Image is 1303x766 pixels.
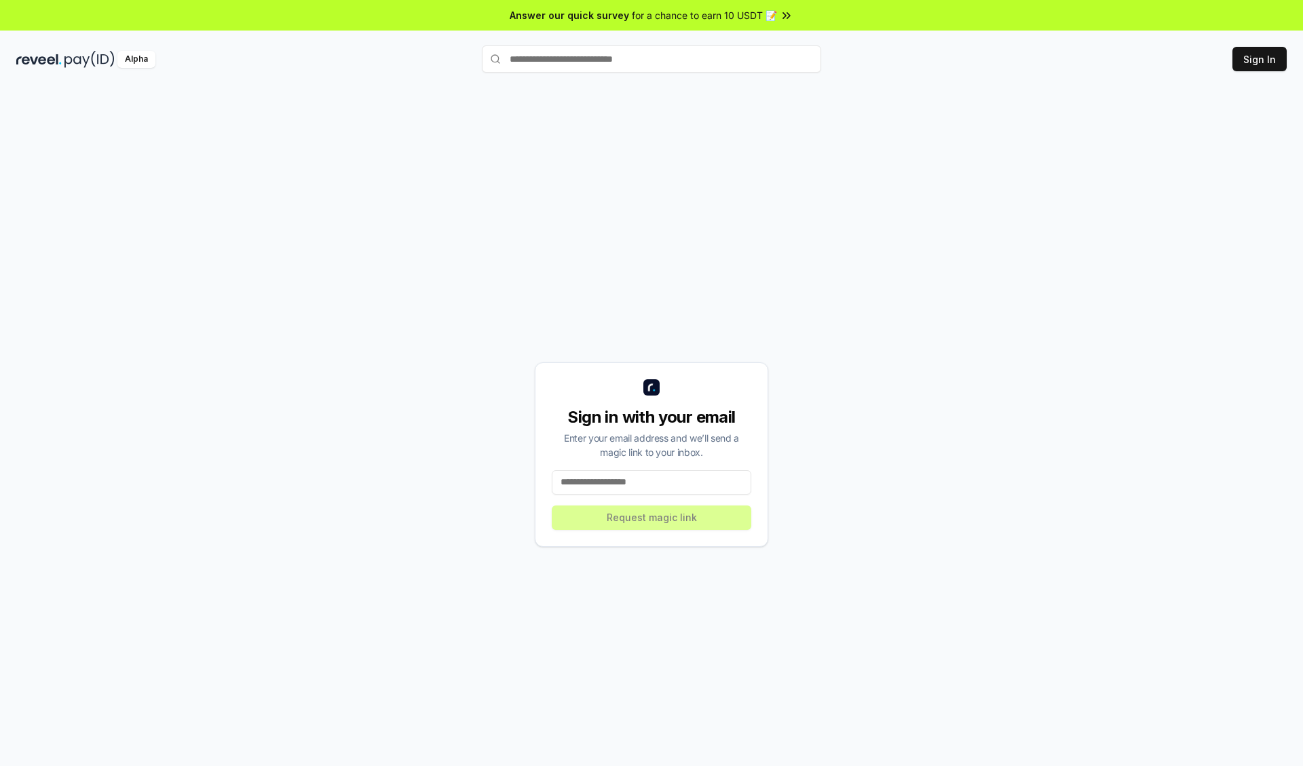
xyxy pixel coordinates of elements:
div: Enter your email address and we’ll send a magic link to your inbox. [552,431,751,459]
span: for a chance to earn 10 USDT 📝 [632,8,777,22]
div: Alpha [117,51,155,68]
button: Sign In [1232,47,1287,71]
img: logo_small [643,379,660,396]
div: Sign in with your email [552,406,751,428]
span: Answer our quick survey [510,8,629,22]
img: pay_id [64,51,115,68]
img: reveel_dark [16,51,62,68]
